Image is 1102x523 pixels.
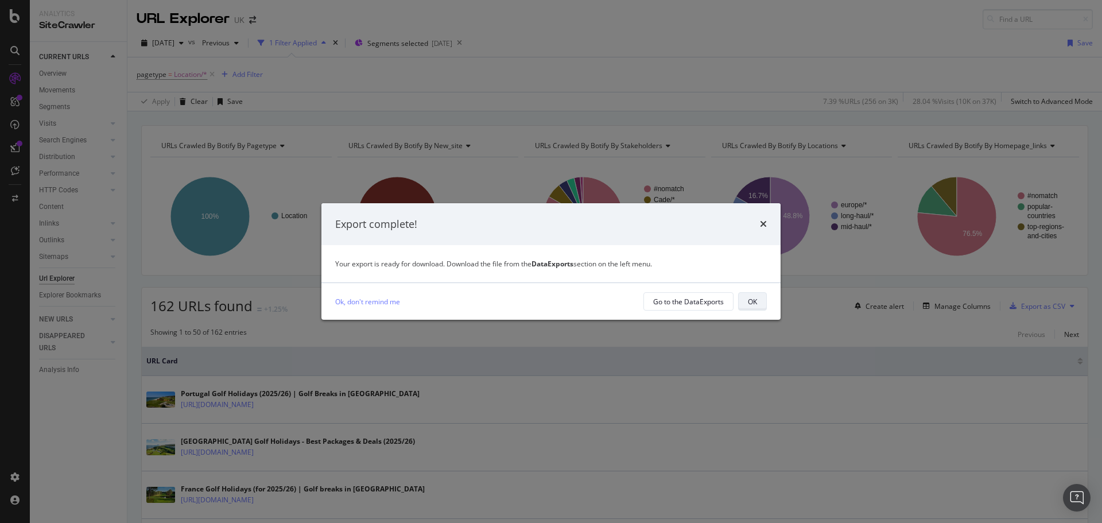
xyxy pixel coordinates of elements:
button: OK [738,292,767,311]
div: Your export is ready for download. Download the file from the [335,259,767,269]
button: Go to the DataExports [643,292,734,311]
a: Ok, don't remind me [335,296,400,308]
strong: DataExports [531,259,573,269]
div: Go to the DataExports [653,297,724,307]
div: modal [321,203,781,320]
div: Open Intercom Messenger [1063,484,1091,512]
div: times [760,217,767,232]
div: OK [748,297,757,307]
div: Export complete! [335,217,417,232]
span: section on the left menu. [531,259,652,269]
